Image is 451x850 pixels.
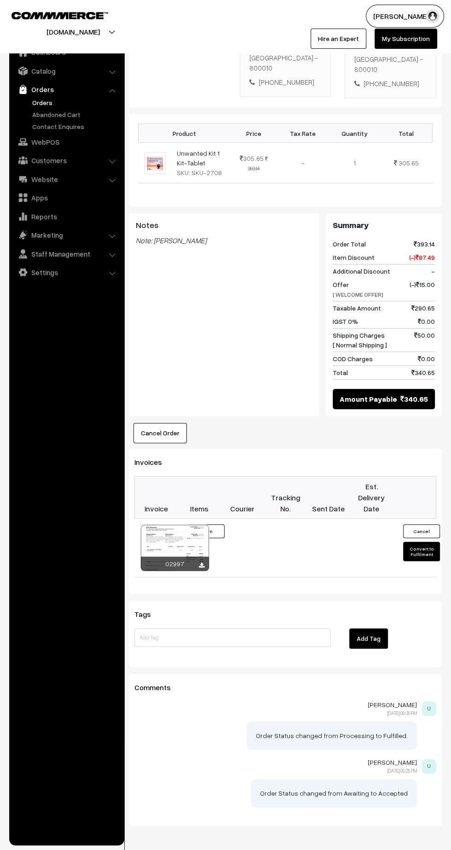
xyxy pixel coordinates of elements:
th: Sent Date [307,476,350,519]
img: COMMMERCE [12,12,108,19]
button: Cancel [403,524,440,538]
span: 50.00 [414,330,435,350]
th: Est. Delivery Date [350,476,393,519]
a: Hire an Expert [311,29,366,49]
span: Total [333,368,348,377]
button: [PERSON_NAME] [366,5,444,28]
img: user [426,9,439,23]
th: Total [380,124,432,143]
span: Order Total [333,239,366,249]
button: Convert to Fulfilment [403,542,440,561]
span: COD Charges [333,354,373,363]
span: 0.00 [418,317,435,326]
div: SKU: SKU-2708 [177,168,225,177]
span: Comments [134,683,182,692]
span: [DATE] 09:30 PM [387,710,417,716]
h3: Summary [333,220,435,230]
span: Item Discount [333,252,375,262]
span: - [431,266,435,276]
a: Settings [12,264,121,281]
span: 340.65 [411,368,435,377]
p: [PERSON_NAME] [134,759,417,766]
span: 290.65 [411,303,435,313]
span: Invoices [134,457,173,467]
th: Invoice [135,476,178,519]
span: (-) 87.49 [409,252,435,262]
span: 305.65 [399,159,419,167]
span: 305.65 [240,154,263,162]
span: [DATE] 09:29 PM [387,768,417,774]
th: Price [231,124,277,143]
th: Tax Rate [277,124,329,143]
span: [ WELCOME OFFER] [333,291,383,298]
button: Add Tag [349,628,388,649]
th: Courier [221,476,264,519]
button: Cancel Order [133,423,187,443]
span: Taxable Amount [333,303,381,313]
a: Reports [12,208,121,225]
th: Quantity [329,124,380,143]
a: Unwanted Kit 1 Kit-Tablet [177,149,220,167]
span: IGST 0% [333,317,358,326]
a: Customers [12,152,121,169]
a: Marketing [12,227,121,243]
a: Apps [12,189,121,206]
span: Additional Discount [333,266,390,276]
p: Order Status changed from Awaiting to Accepted [260,788,408,798]
td: - [277,143,329,183]
blockquote: Note: [PERSON_NAME] [136,235,312,246]
th: Product [139,124,231,143]
img: UNWANTED KIT.jpeg [144,152,166,174]
th: Tracking No. [264,476,307,519]
h3: Notes [136,220,312,230]
a: WebPOS [12,134,121,150]
span: Tags [134,610,162,619]
span: U [422,759,436,774]
strike: 393.14 [248,156,268,171]
input: Add Tag [134,628,331,647]
a: Catalog [12,63,121,79]
button: [DOMAIN_NAME] [14,20,132,43]
a: Website [12,171,121,188]
span: Offer [333,280,383,299]
div: 02997 [141,557,209,571]
a: Orders [30,98,121,107]
p: [PERSON_NAME] [134,701,417,709]
a: Orders [12,81,121,98]
a: My Subscription [375,29,437,49]
span: (-) 15.00 [410,280,435,299]
a: COMMMERCE [12,9,92,20]
span: Shipping Charges [ Normal Shipping ] [333,330,387,350]
span: 393.14 [414,239,435,249]
span: U [422,701,436,716]
p: Order Status changed from Processing to Fulfilled. [256,731,408,740]
a: Contact Enquires [30,122,121,131]
div: [PHONE_NUMBER] [354,78,427,89]
span: Amount Payable [340,393,397,404]
th: Items [178,476,221,519]
span: 340.65 [400,393,428,404]
a: Staff Management [12,246,121,262]
div: [PHONE_NUMBER] [249,77,322,88]
span: 0.00 [418,354,435,363]
span: 1 [353,159,356,167]
a: Abandoned Cart [30,110,121,119]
